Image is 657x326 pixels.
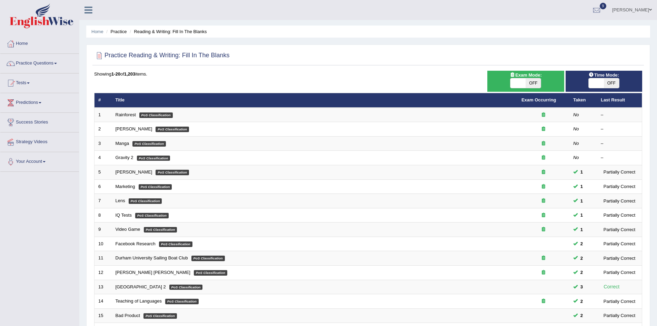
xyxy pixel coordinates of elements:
[521,255,566,261] div: Exam occurring question
[94,136,112,151] td: 3
[94,223,112,237] td: 9
[129,198,162,204] em: PoS Classification
[194,270,227,276] em: PoS Classification
[601,240,638,247] div: Partially Correct
[0,93,79,110] a: Predictions
[573,126,579,131] em: No
[112,93,518,108] th: Title
[601,255,638,262] div: Partially Correct
[597,93,642,108] th: Last Result
[137,156,170,161] em: PoS Classification
[94,71,642,77] div: Showing of items.
[578,197,586,205] span: You can still take this question
[94,108,112,122] td: 1
[191,256,225,261] em: PoS Classification
[0,34,79,51] a: Home
[0,152,79,169] a: Your Account
[521,226,566,233] div: Exam occurring question
[104,28,127,35] li: Practice
[116,227,140,232] a: Video Game
[526,78,541,88] span: OFF
[521,126,566,132] div: Exam occurring question
[135,213,169,218] em: PoS Classification
[521,155,566,161] div: Exam occurring question
[601,211,638,219] div: Partially Correct
[91,29,103,34] a: Home
[116,141,129,146] a: Manga
[144,227,177,233] em: PoS Classification
[116,255,188,260] a: Durham University Sailing Boat Club
[601,155,638,161] div: –
[521,140,566,147] div: Exam occurring question
[94,50,230,61] h2: Practice Reading & Writing: Fill In The Blanks
[124,71,136,77] b: 1,203
[601,269,638,276] div: Partially Correct
[94,208,112,223] td: 8
[116,241,156,246] a: Facebook Research
[604,78,619,88] span: OFF
[578,283,586,290] span: You can still take this question
[521,298,566,305] div: Exam occurring question
[116,112,136,117] a: Rainforest
[601,112,638,118] div: –
[94,280,112,294] td: 13
[601,126,638,132] div: –
[116,298,162,304] a: Teaching of Languages
[156,170,189,175] em: PoS Classification
[578,312,586,319] span: You can still take this question
[165,299,199,304] em: PoS Classification
[601,298,638,305] div: Partially Correct
[169,285,203,290] em: PoS Classification
[116,184,135,189] a: Marketing
[578,240,586,247] span: You can still take this question
[94,194,112,208] td: 7
[94,151,112,165] td: 4
[0,54,79,71] a: Practice Questions
[578,298,586,305] span: You can still take this question
[143,313,177,319] em: PoS Classification
[156,127,189,132] em: PoS Classification
[521,184,566,190] div: Exam occurring question
[573,155,579,160] em: No
[94,93,112,108] th: #
[573,141,579,146] em: No
[521,198,566,204] div: Exam occurring question
[116,169,152,175] a: [PERSON_NAME]
[116,313,140,318] a: Bad Product
[521,112,566,118] div: Exam occurring question
[487,71,564,92] div: Show exams occurring in exams
[94,265,112,280] td: 12
[601,168,638,176] div: Partially Correct
[94,251,112,266] td: 11
[601,140,638,147] div: –
[132,141,166,147] em: PoS Classification
[159,241,192,247] em: PoS Classification
[94,179,112,194] td: 6
[601,312,638,319] div: Partially Correct
[94,294,112,309] td: 14
[578,211,586,219] span: You can still take this question
[139,184,172,190] em: PoS Classification
[578,168,586,176] span: You can still take this question
[0,113,79,130] a: Success Stories
[601,283,623,291] div: Correct
[116,284,166,289] a: [GEOGRAPHIC_DATA] 2
[94,122,112,137] td: 2
[0,73,79,91] a: Tests
[111,71,120,77] b: 1-20
[0,132,79,150] a: Strategy Videos
[601,226,638,233] div: Partially Correct
[521,169,566,176] div: Exam occurring question
[569,93,597,108] th: Taken
[116,213,132,218] a: IQ Tests
[578,226,586,233] span: You can still take this question
[507,71,544,79] span: Exam Mode:
[521,97,556,102] a: Exam Occurring
[116,155,133,160] a: Gravity 2
[116,126,152,131] a: [PERSON_NAME]
[139,112,173,118] em: PoS Classification
[578,183,586,190] span: You can still take this question
[586,71,622,79] span: Time Mode:
[600,3,607,9] span: 9
[578,269,586,276] span: You can still take this question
